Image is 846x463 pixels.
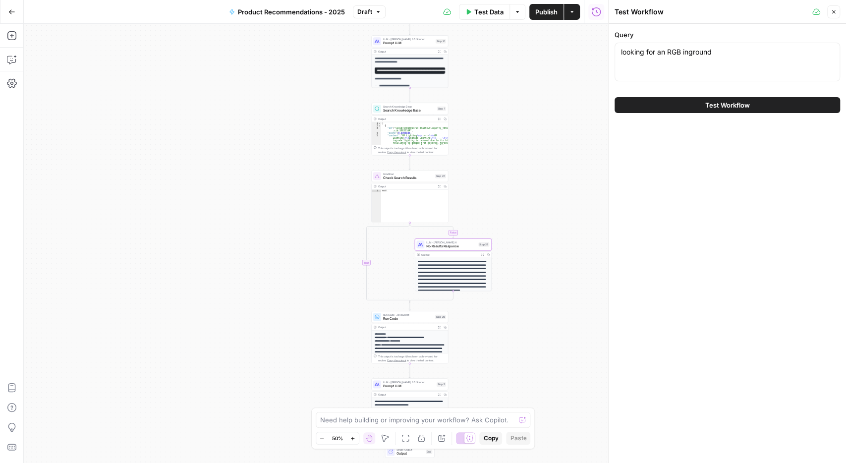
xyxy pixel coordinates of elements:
div: Output [378,184,435,188]
span: Paste [510,434,526,443]
div: Step 27 [435,174,446,178]
span: Prompt LLM [383,41,434,46]
span: Prompt LLM [383,384,435,389]
div: 4 [372,132,381,134]
div: Search Knowledge BaseSearch Knowledge BaseStep 1Output[ { "id":"vsdid:5786406:rid:0na554wVlxqspYT... [371,103,448,155]
span: LLM · [PERSON_NAME] 3.5 Sonnet [383,37,434,41]
div: Output [421,253,478,257]
div: Output [378,50,435,54]
button: Product Recommendations - 2025 [223,4,351,20]
span: Run Code [383,316,433,321]
g: Edge from step_27 to step_28 [410,223,454,238]
button: Test Data [459,4,509,20]
span: Toggle code folding, rows 1 through 7 [378,122,381,124]
span: Product Recommendations - 2025 [238,7,345,17]
span: Copy [483,434,498,443]
g: Edge from start to step_21 [409,20,410,35]
div: Output [378,325,435,329]
g: Edge from step_27-conditional-end to step_26 [409,301,410,311]
div: Step 1 [437,107,446,111]
g: Edge from step_28 to step_27-conditional-end [410,291,453,302]
span: Copy the output [387,151,406,154]
span: Test Data [474,7,504,17]
span: Single Output [396,448,424,452]
span: Output [396,451,424,456]
g: Edge from step_27 to step_27-conditional-end [366,223,410,302]
div: 1 [372,122,381,124]
div: 1 [372,189,381,192]
span: Check Search Results [383,175,433,180]
textarea: looking for an RGB inground [621,47,834,57]
span: LLM · [PERSON_NAME] 3.5 Sonnet [383,380,435,384]
div: Step 21 [436,39,446,44]
span: Run Code · JavaScript [383,313,433,317]
g: Edge from step_21 to step_1 [409,88,410,102]
span: Copy the output [387,359,406,362]
span: Test Workflow [705,100,750,110]
g: Edge from step_1 to step_27 [409,155,410,170]
div: 3 [372,127,381,132]
label: Query [615,30,840,40]
div: End [426,450,432,454]
span: Toggle code folding, rows 2 through 6 [378,124,381,127]
button: Test Workflow [615,97,840,113]
span: Search Knowledge Base [383,105,435,109]
span: Publish [535,7,558,17]
div: This output is too large & has been abbreviated for review. to view the full content. [378,146,446,154]
button: Publish [529,4,564,20]
div: ConditionCheck Search ResultsStep 27Outputnull [371,170,448,223]
div: 2 [372,124,381,127]
div: Output [378,393,435,397]
span: No Results Response [426,244,476,249]
span: LLM · [PERSON_NAME] 4 [426,240,476,244]
span: Condition [383,172,433,176]
g: Edge from step_26 to step_5 [409,363,410,378]
span: Draft [357,7,372,16]
div: Output [378,117,435,121]
span: Search Knowledge Base [383,108,435,113]
div: Step 26 [435,315,446,319]
button: Draft [353,5,386,18]
div: This output is too large & has been abbreviated for review. to view the full content. [378,354,446,362]
div: Single OutputOutputEnd [371,446,448,458]
button: Paste [506,432,530,445]
div: 5 [372,134,381,199]
div: Step 28 [478,242,489,247]
div: Step 5 [437,382,446,387]
span: 50% [332,434,343,442]
button: Copy [479,432,502,445]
